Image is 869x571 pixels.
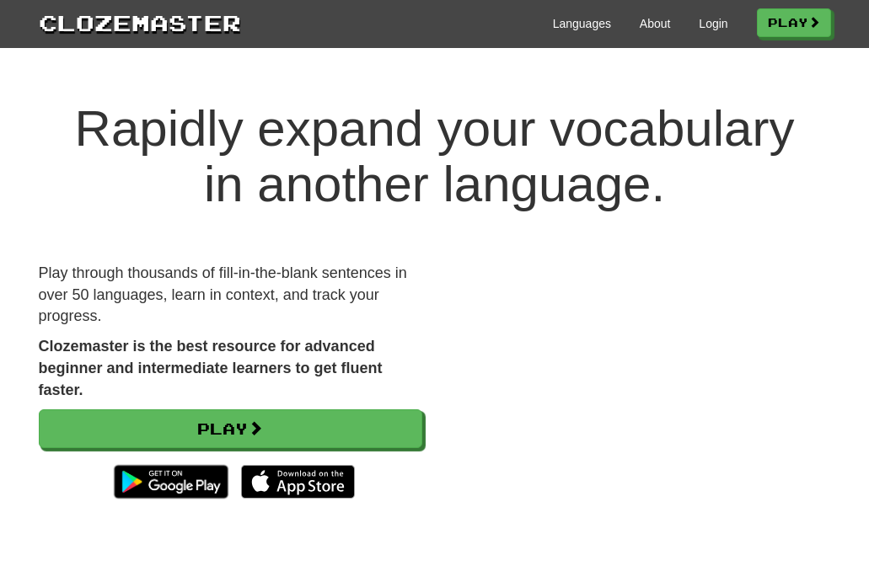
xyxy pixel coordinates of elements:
img: Download_on_the_App_Store_Badge_US-UK_135x40-25178aeef6eb6b83b96f5f2d004eda3bffbb37122de64afbaef7... [241,465,355,499]
a: Play [757,8,831,37]
img: Get it on Google Play [105,456,236,507]
a: About [640,15,671,32]
strong: Clozemaster is the best resource for advanced beginner and intermediate learners to get fluent fa... [39,338,383,398]
p: Play through thousands of fill-in-the-blank sentences in over 50 languages, learn in context, and... [39,263,422,328]
a: Clozemaster [39,7,241,38]
a: Play [39,409,422,448]
a: Login [699,15,727,32]
a: Languages [553,15,611,32]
